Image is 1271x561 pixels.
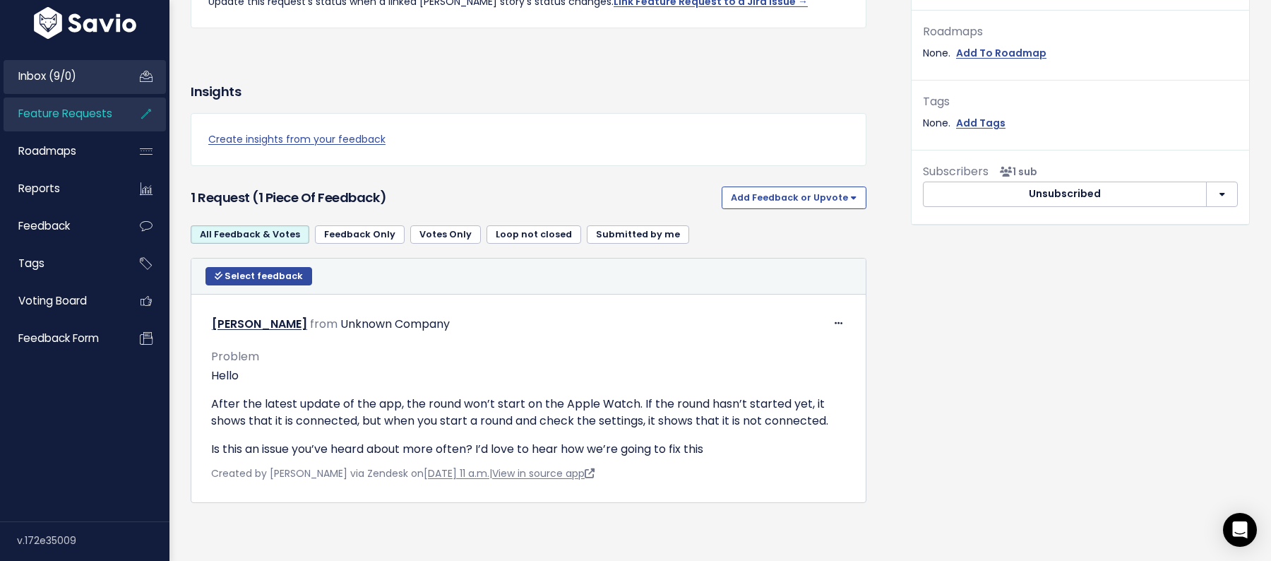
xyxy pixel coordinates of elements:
a: Add Tags [956,114,1006,132]
span: Created by [PERSON_NAME] via Zendesk on | [211,466,595,480]
h3: Insights [191,82,241,102]
div: None. [923,114,1238,132]
span: Problem [211,348,259,365]
div: Roadmaps [923,22,1238,42]
span: Voting Board [18,293,87,308]
a: Inbox (9/0) [4,60,117,93]
a: View in source app [492,466,595,480]
a: Add To Roadmap [956,45,1046,62]
button: Add Feedback or Upvote [722,187,866,209]
span: from [310,316,338,332]
span: Subscribers [923,163,989,179]
a: Loop not closed [487,225,581,244]
a: Feedback [4,210,117,242]
span: Feedback [18,218,70,233]
span: Feedback form [18,331,99,346]
a: Create insights from your feedback [208,131,849,148]
div: None. [923,45,1238,62]
div: Unknown Company [340,314,450,335]
button: Unsubscribed [923,182,1207,207]
img: logo-white.9d6f32f41409.svg [30,7,140,39]
span: Inbox (9/0) [18,69,76,83]
div: v.172e35009 [17,522,169,559]
span: Tags [18,256,44,271]
a: Voting Board [4,285,117,317]
a: Feature Requests [4,98,117,130]
div: Tags [923,92,1238,112]
a: Feedback Only [315,225,405,244]
a: Feedback form [4,322,117,355]
p: Hello [211,367,846,384]
a: Reports [4,172,117,205]
p: After the latest update of the app, the round won’t start on the Apple Watch. If the round hasn’t... [211,396,846,430]
span: Feature Requests [18,106,112,121]
a: Tags [4,247,117,280]
div: Open Intercom Messenger [1223,513,1257,547]
span: Select feedback [225,270,303,282]
a: [PERSON_NAME] [212,316,307,332]
span: Roadmaps [18,143,76,158]
span: <p><strong>Subscribers</strong><br><br> - Nuno Grazina<br> </p> [994,165,1037,179]
a: Submitted by me [587,225,689,244]
span: Reports [18,181,60,196]
button: Select feedback [205,267,312,285]
a: Votes Only [410,225,481,244]
a: [DATE] 11 a.m. [424,466,489,480]
p: Is this an issue you’ve heard about more often? I’d love to hear how we’re going to fix this [211,441,846,458]
a: Roadmaps [4,135,117,167]
h3: 1 Request (1 piece of Feedback) [191,188,716,208]
a: All Feedback & Votes [191,225,309,244]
